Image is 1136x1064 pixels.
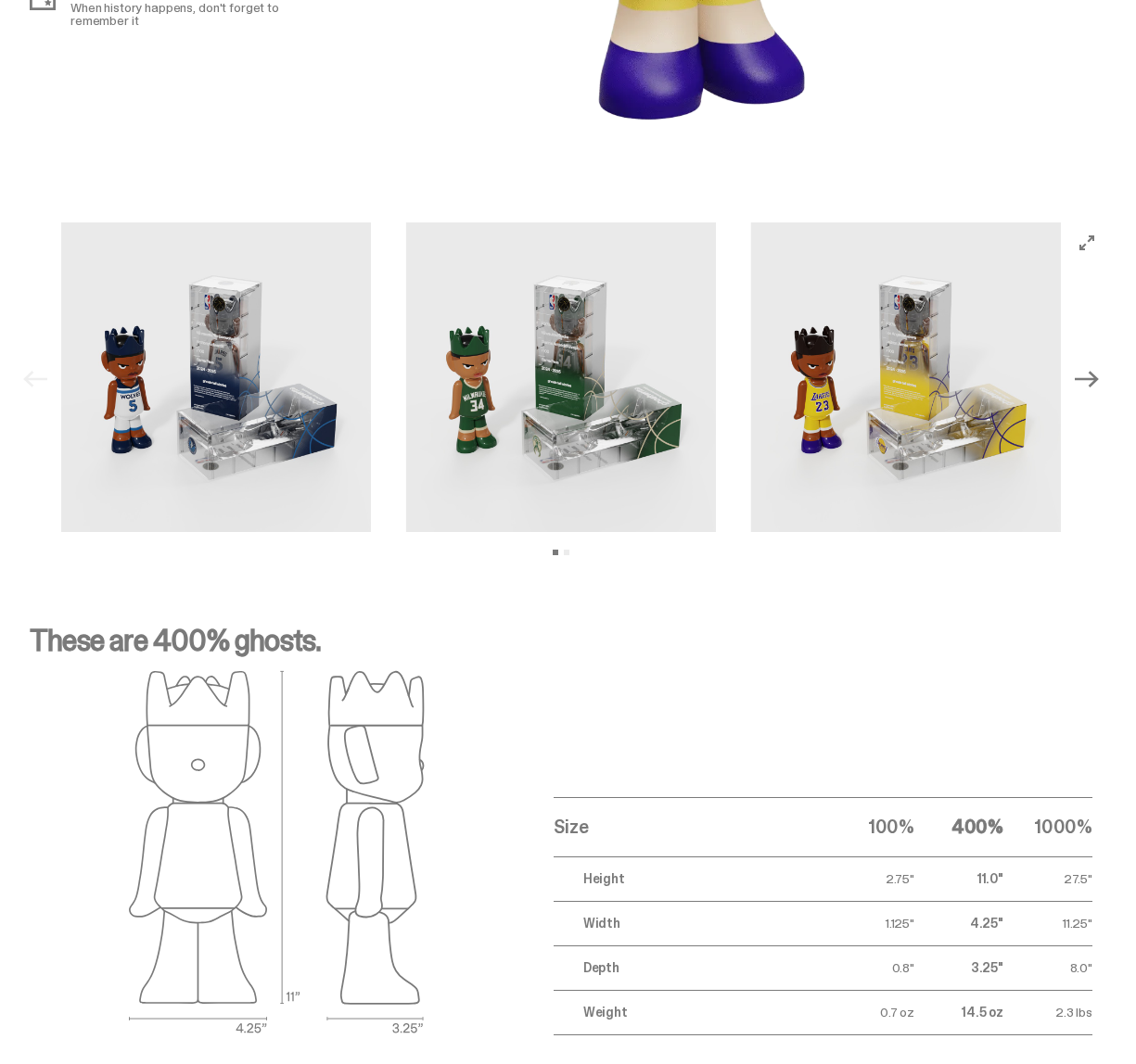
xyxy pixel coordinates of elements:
td: Weight [554,990,825,1034]
img: NBA-400-MG-Giannis.png [406,222,716,532]
th: Size [554,797,825,856]
td: 1.125" [825,901,914,945]
img: NBA-400-MG-Bron.png [751,222,1061,532]
td: 3.25" [914,945,1003,990]
td: 0.7 oz [825,990,914,1034]
td: 14.5 oz [914,990,1003,1034]
td: 27.5" [1003,856,1092,901]
img: NBA-400-MG-Ant.png [61,222,371,532]
td: 2.3 lbs [1003,990,1092,1034]
button: View slide 1 [553,550,558,555]
td: 0.8" [825,945,914,990]
td: Height [554,856,825,901]
p: When history happens, don't forget to remember it [70,1,285,27]
button: View full-screen [1076,232,1098,254]
td: 11.25" [1003,901,1092,945]
td: 4.25" [914,901,1003,945]
button: Next [1066,359,1107,399]
td: Width [554,901,825,945]
img: ghost outlines spec [129,670,426,1035]
button: View slide 2 [564,550,569,555]
p: These are 400% ghosts. [30,626,1092,670]
td: 2.75" [825,856,914,901]
td: Depth [554,945,825,990]
th: 400% [914,797,1003,856]
th: 100% [825,797,914,856]
td: 11.0" [914,856,1003,901]
th: 1000% [1003,797,1092,856]
td: 8.0" [1003,945,1092,990]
